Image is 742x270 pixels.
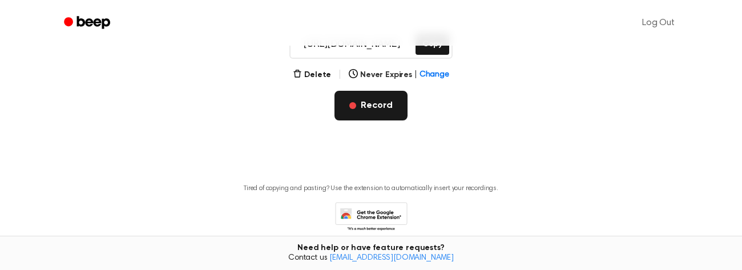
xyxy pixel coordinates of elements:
[414,69,417,81] span: |
[338,68,342,82] span: |
[631,9,686,37] a: Log Out
[244,184,498,193] p: Tired of copying and pasting? Use the extension to automatically insert your recordings.
[7,253,735,264] span: Contact us
[349,69,449,81] button: Never Expires|Change
[329,254,454,262] a: [EMAIL_ADDRESS][DOMAIN_NAME]
[56,12,120,34] a: Beep
[420,69,449,81] span: Change
[293,69,331,81] button: Delete
[334,91,407,120] button: Record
